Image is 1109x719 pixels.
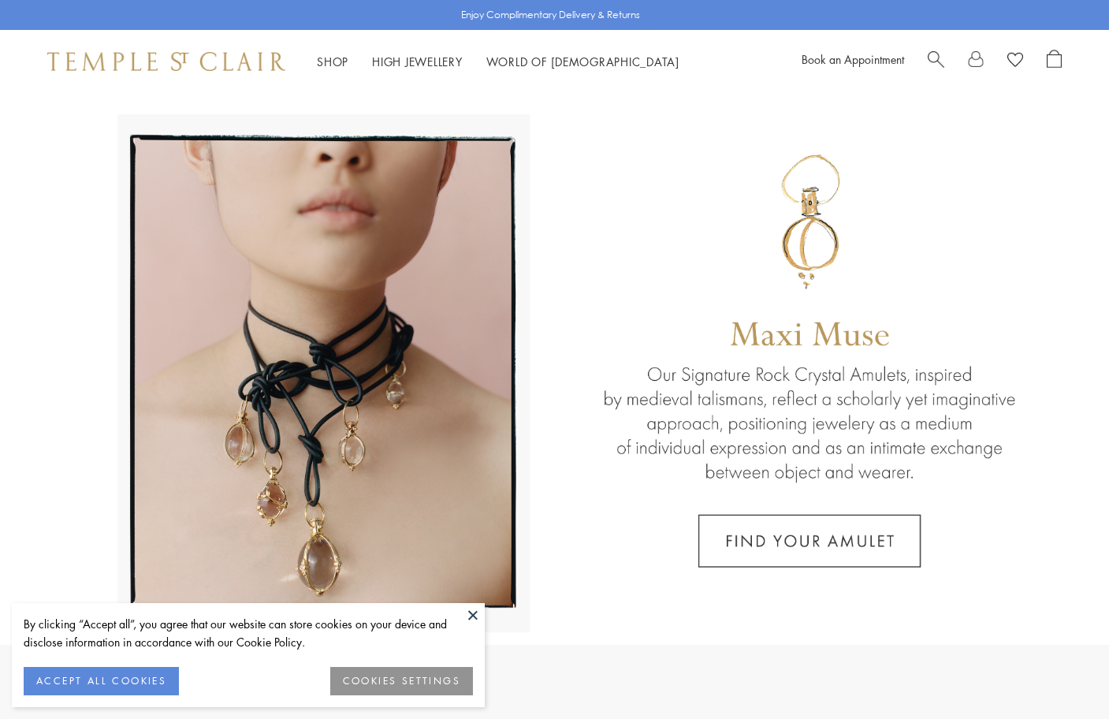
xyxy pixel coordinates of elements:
a: World of [DEMOGRAPHIC_DATA]World of [DEMOGRAPHIC_DATA] [486,54,679,69]
img: Temple St. Clair [47,52,285,71]
a: Open Shopping Bag [1047,50,1062,73]
a: Book an Appointment [802,51,904,67]
div: By clicking “Accept all”, you agree that our website can store cookies on your device and disclos... [24,615,473,651]
iframe: Gorgias live chat messenger [1030,645,1093,703]
nav: Main navigation [317,52,679,72]
a: ShopShop [317,54,348,69]
a: View Wishlist [1007,50,1023,73]
p: Enjoy Complimentary Delivery & Returns [461,7,640,23]
a: Search [928,50,944,73]
a: High JewelleryHigh Jewellery [372,54,463,69]
button: ACCEPT ALL COOKIES [24,667,179,695]
button: COOKIES SETTINGS [330,667,473,695]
